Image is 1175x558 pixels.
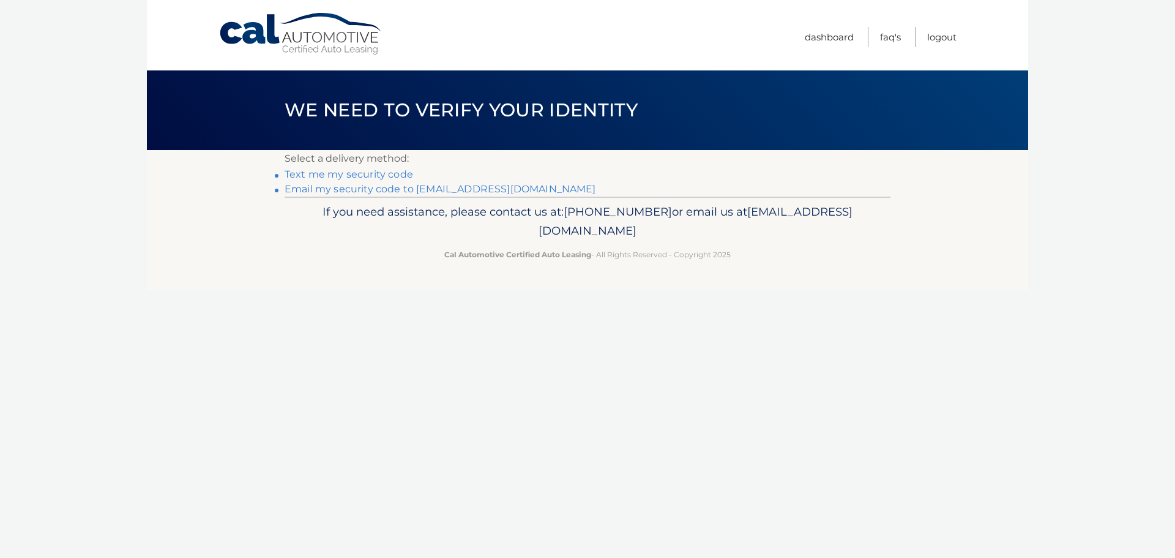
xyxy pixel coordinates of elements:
strong: Cal Automotive Certified Auto Leasing [444,250,591,259]
a: Text me my security code [285,168,413,180]
a: Email my security code to [EMAIL_ADDRESS][DOMAIN_NAME] [285,183,596,195]
a: Cal Automotive [218,12,384,56]
p: If you need assistance, please contact us at: or email us at [293,202,882,241]
a: Logout [927,27,957,47]
p: - All Rights Reserved - Copyright 2025 [293,248,882,261]
a: FAQ's [880,27,901,47]
p: Select a delivery method: [285,150,890,167]
span: [PHONE_NUMBER] [564,205,672,219]
span: We need to verify your identity [285,99,638,121]
a: Dashboard [805,27,854,47]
